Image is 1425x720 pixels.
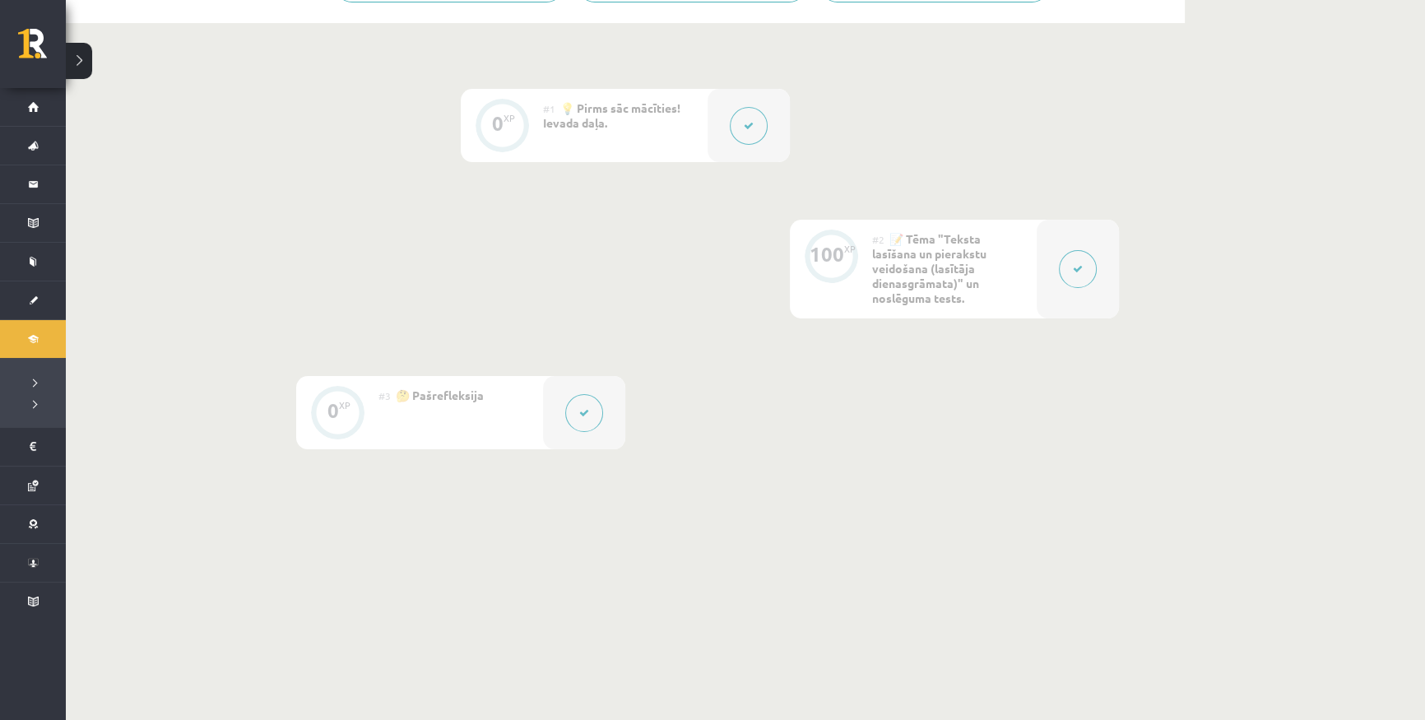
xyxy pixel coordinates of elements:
div: 100 [810,247,844,262]
div: XP [844,244,856,253]
div: XP [339,401,350,410]
span: 💡 Pirms sāc mācīties! Ievada daļa. [543,100,680,130]
div: XP [504,114,515,123]
span: 🤔 Pašrefleksija [396,388,484,402]
span: #3 [378,389,391,402]
span: 📝 Tēma "Teksta lasīšana un pierakstu veidošana (lasītāja dienasgrāmata)" un noslēguma tests. [872,231,986,305]
div: 0 [492,116,504,131]
a: Rīgas 1. Tālmācības vidusskola [18,29,66,70]
span: #2 [872,233,884,246]
span: #1 [543,102,555,115]
div: 0 [327,403,339,418]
